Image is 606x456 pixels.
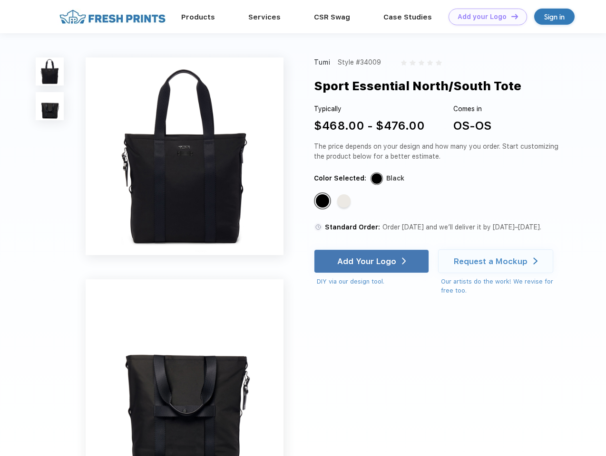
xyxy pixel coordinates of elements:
[453,104,491,114] div: Comes in
[181,13,215,21] a: Products
[57,9,168,25] img: fo%20logo%202.webp
[386,173,404,183] div: Black
[427,60,433,66] img: gray_star.svg
[453,117,491,134] div: OS-OS
[317,277,429,286] div: DIY via our design tool.
[36,57,64,85] img: func=resize&h=100
[325,223,380,231] span: Standard Order:
[314,223,323,231] img: standard order
[382,223,541,231] span: Order [DATE] and we’ll deliver it by [DATE]–[DATE].
[402,257,406,265] img: white arrow
[314,117,425,134] div: $468.00 - $476.00
[314,142,562,161] div: The price depends on your design and how many you order. Start customizing the product below for ...
[544,11,565,22] div: Sign in
[337,194,351,208] div: Off White Tan
[316,194,329,208] div: Black
[436,60,441,66] img: gray_star.svg
[36,92,64,120] img: func=resize&h=100
[454,256,528,266] div: Request a Mockup
[534,9,575,25] a: Sign in
[401,60,407,66] img: gray_star.svg
[314,104,425,114] div: Typically
[86,57,283,255] img: func=resize&h=640
[338,57,381,67] div: Style #34009
[419,60,424,66] img: gray_star.svg
[314,57,331,67] div: Tumi
[410,60,415,66] img: gray_star.svg
[314,77,521,95] div: Sport Essential North/South Tote
[337,256,396,266] div: Add Your Logo
[441,277,562,295] div: Our artists do the work! We revise for free too.
[314,173,366,183] div: Color Selected:
[511,14,518,19] img: DT
[458,13,507,21] div: Add your Logo
[533,257,538,265] img: white arrow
